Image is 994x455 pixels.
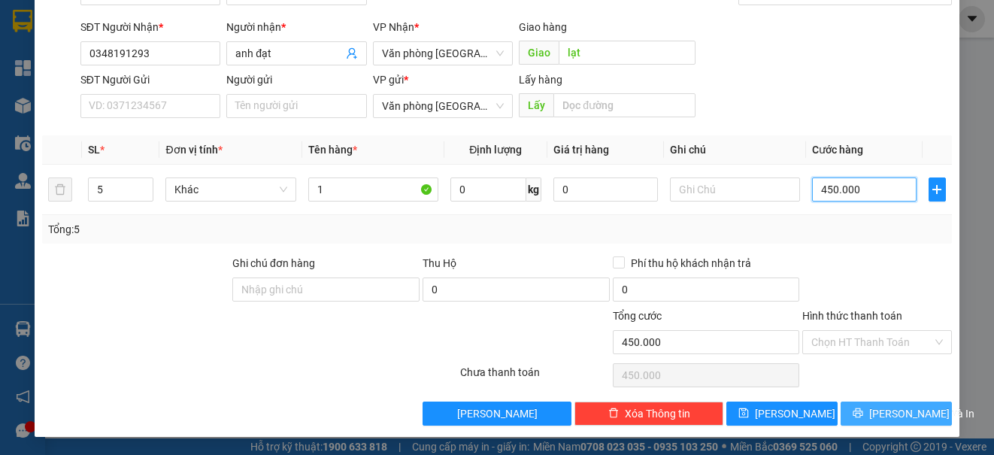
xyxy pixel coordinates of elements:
[670,177,800,202] input: Ghi Chú
[80,71,220,88] div: SĐT Người Gửi
[459,364,611,390] div: Chưa thanh toán
[526,177,541,202] span: kg
[373,21,414,33] span: VP Nhận
[226,71,366,88] div: Người gửi
[373,71,513,88] div: VP gửi
[553,93,695,117] input: Dọc đường
[726,402,838,426] button: save[PERSON_NAME]
[841,402,952,426] button: printer[PERSON_NAME] và In
[608,408,619,420] span: delete
[308,177,438,202] input: VD: Bàn, Ghế
[8,39,36,114] img: logo.jpg
[44,12,157,136] b: XE GIƯỜNG NẰM CAO CẤP HÙNG THỤC
[382,95,504,117] span: Văn phòng Tân Kỳ
[382,42,504,65] span: Văn phòng Tân Kỳ
[88,144,100,156] span: SL
[812,144,863,156] span: Cước hàng
[457,405,538,422] span: [PERSON_NAME]
[519,41,559,65] span: Giao
[469,144,522,156] span: Định lượng
[929,177,946,202] button: plus
[869,405,974,422] span: [PERSON_NAME] và In
[929,184,945,196] span: plus
[559,41,695,65] input: Dọc đường
[553,177,658,202] input: 0
[48,221,385,238] div: Tổng: 5
[226,19,366,35] div: Người nhận
[423,402,571,426] button: [PERSON_NAME]
[755,405,835,422] span: [PERSON_NAME]
[232,278,420,302] input: Ghi chú đơn hàng
[174,178,286,201] span: Khác
[574,402,723,426] button: deleteXóa Thông tin
[519,21,567,33] span: Giao hàng
[346,47,358,59] span: user-add
[423,257,456,269] span: Thu Hộ
[553,144,609,156] span: Giá trị hàng
[853,408,863,420] span: printer
[802,310,902,322] label: Hình thức thanh toán
[80,19,220,35] div: SĐT Người Nhận
[738,408,749,420] span: save
[48,177,72,202] button: delete
[519,74,562,86] span: Lấy hàng
[519,93,553,117] span: Lấy
[308,144,357,156] span: Tên hàng
[664,135,806,165] th: Ghi chú
[625,255,757,271] span: Phí thu hộ khách nhận trả
[232,257,315,269] label: Ghi chú đơn hàng
[613,310,662,322] span: Tổng cước
[165,144,222,156] span: Đơn vị tính
[625,405,690,422] span: Xóa Thông tin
